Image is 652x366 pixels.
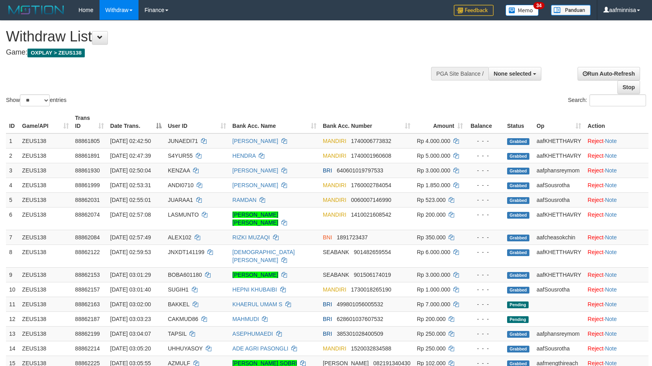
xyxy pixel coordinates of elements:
td: · [584,178,648,192]
td: 10 [6,282,19,297]
div: - - - [469,137,501,145]
a: RAMDAN [232,197,257,203]
a: Stop [617,80,640,94]
td: ZEUS138 [19,148,72,163]
td: aafKHETTHAVRY [533,133,584,149]
span: 34 [533,2,544,9]
span: Grabbed [507,168,529,174]
span: Copy 1760002784054 to clipboard [351,182,391,188]
td: ZEUS138 [19,282,72,297]
td: aafKHETTHAVRY [533,245,584,267]
span: MANDIRI [323,211,346,218]
a: [PERSON_NAME] [PERSON_NAME] [232,211,278,226]
td: 8 [6,245,19,267]
span: [DATE] 03:03:23 [110,316,151,322]
span: [DATE] 03:05:20 [110,345,151,352]
span: [DATE] 02:57:08 [110,211,151,218]
span: MANDIRI [323,138,346,144]
th: Game/API: activate to sort column ascending [19,111,72,133]
a: Note [605,301,617,307]
div: - - - [469,344,501,352]
span: 88862084 [75,234,100,241]
a: Note [605,167,617,174]
span: 88862153 [75,272,100,278]
span: Grabbed [507,287,529,294]
div: - - - [469,196,501,204]
th: Amount: activate to sort column ascending [414,111,466,133]
span: 88862031 [75,197,100,203]
span: Rp 5.000.000 [417,153,450,159]
td: ZEUS138 [19,178,72,192]
a: Reject [588,211,603,218]
span: BAKKEL [168,301,189,307]
td: 13 [6,326,19,341]
span: MANDIRI [323,345,346,352]
span: 88861930 [75,167,100,174]
div: - - - [469,181,501,189]
span: KENZAA [168,167,190,174]
td: aafSousrotha [533,282,584,297]
span: Rp 4.000.000 [417,138,450,144]
a: Reject [588,234,603,241]
span: 88861891 [75,153,100,159]
th: Action [584,111,648,133]
span: 88862163 [75,301,100,307]
a: Reject [588,286,603,293]
span: MANDIRI [323,153,346,159]
span: Rp 7.000.000 [417,301,450,307]
a: [PERSON_NAME] [232,167,278,174]
td: · [584,207,648,230]
span: 88862199 [75,331,100,337]
a: Note [605,211,617,218]
span: Rp 6.000.000 [417,249,450,255]
td: aafKHETTHAVRY [533,207,584,230]
a: Reject [588,249,603,255]
a: [PERSON_NAME] [232,182,278,188]
span: 88862187 [75,316,100,322]
span: 88862214 [75,345,100,352]
span: 88862074 [75,211,100,218]
a: Note [605,153,617,159]
label: Search: [568,94,646,106]
td: aafphansreymom [533,326,584,341]
a: Reject [588,182,603,188]
td: aafKHETTHAVRY [533,148,584,163]
span: [DATE] 03:01:40 [110,286,151,293]
td: · [584,341,648,356]
span: [DATE] 02:59:53 [110,249,151,255]
a: Reject [588,138,603,144]
span: MANDIRI [323,197,346,203]
span: Rp 200.000 [417,316,445,322]
td: ZEUS138 [19,133,72,149]
span: 88861805 [75,138,100,144]
span: 88861999 [75,182,100,188]
span: Rp 350.000 [417,234,445,241]
a: [DEMOGRAPHIC_DATA][PERSON_NAME] [232,249,295,263]
span: [DATE] 02:53:31 [110,182,151,188]
span: Copy 901482659554 to clipboard [354,249,391,255]
span: S4YUR55 [168,153,193,159]
a: RIZKI MUZAQI [232,234,270,241]
span: SUGIH1 [168,286,189,293]
span: Copy 1520032834588 to clipboard [351,345,391,352]
div: - - - [469,271,501,279]
span: Grabbed [507,346,529,352]
td: · [584,163,648,178]
a: Reject [588,197,603,203]
th: Balance [466,111,504,133]
div: - - - [469,286,501,294]
td: · [584,148,648,163]
td: · [584,311,648,326]
span: Copy 1730018265190 to clipboard [351,286,391,293]
span: JUNAEDI71 [168,138,198,144]
span: None selected [494,70,531,77]
span: Copy 499801056005532 to clipboard [337,301,383,307]
td: · [584,267,648,282]
a: Reject [588,331,603,337]
a: MAHMUDI [232,316,259,322]
span: 88862122 [75,249,100,255]
span: Rp 523.000 [417,197,445,203]
td: ZEUS138 [19,192,72,207]
span: BRI [323,301,332,307]
span: [DATE] 03:04:07 [110,331,151,337]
